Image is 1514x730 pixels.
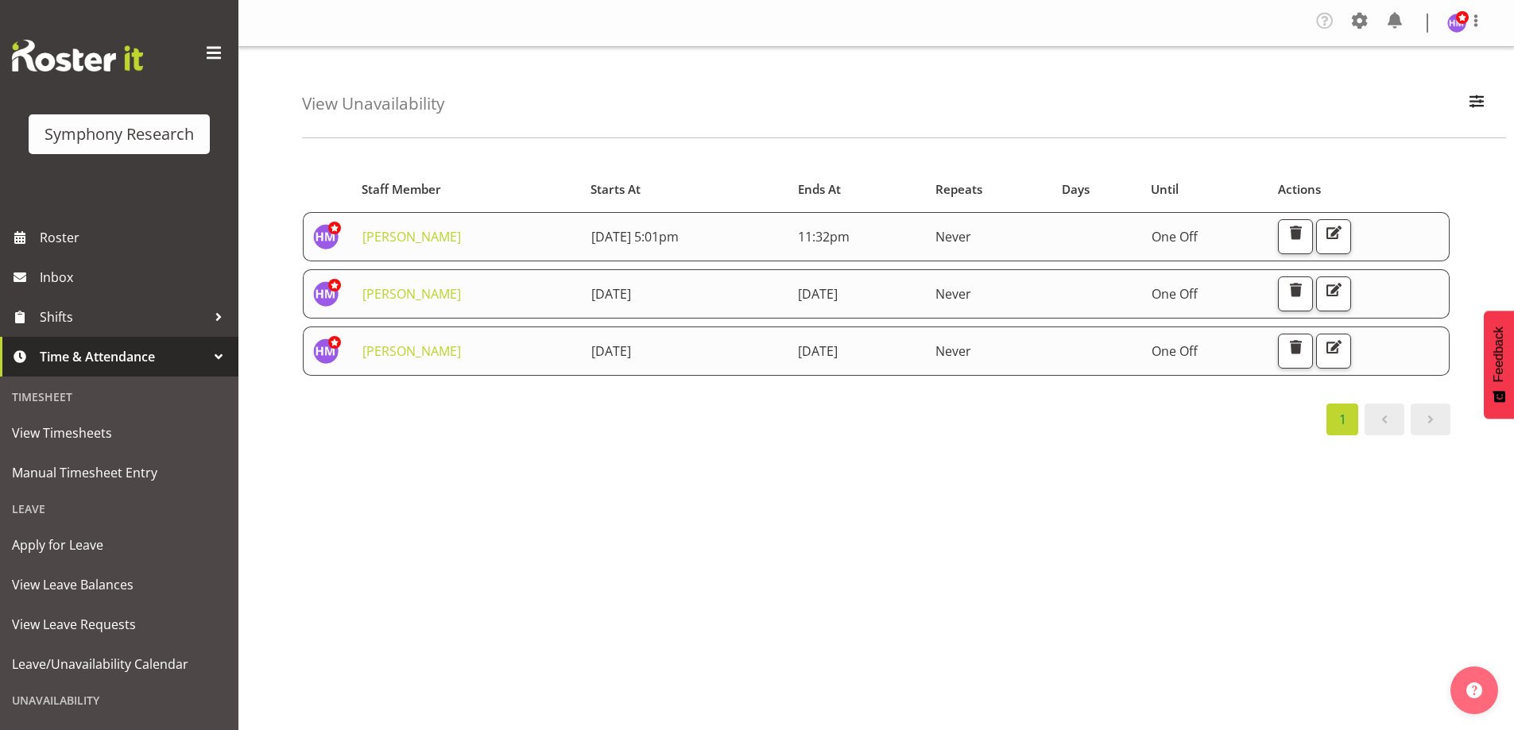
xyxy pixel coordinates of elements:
[1152,342,1198,360] span: One Off
[4,413,234,453] a: View Timesheets
[302,95,444,113] h4: View Unavailability
[40,305,207,329] span: Shifts
[4,644,234,684] a: Leave/Unavailability Calendar
[1316,219,1351,254] button: Edit Unavailability
[591,285,631,303] span: [DATE]
[40,265,230,289] span: Inbox
[591,228,679,245] span: [DATE] 5:01pm
[1316,334,1351,369] button: Edit Unavailability
[4,684,234,716] div: Unavailability
[313,338,339,364] img: hitesh-makan1261.jpg
[935,285,971,303] span: Never
[12,652,227,676] span: Leave/Unavailability Calendar
[798,228,850,245] span: 11:32pm
[1278,219,1313,254] button: Delete Unavailability
[935,342,971,360] span: Never
[12,533,227,557] span: Apply for Leave
[1447,14,1466,33] img: hitesh-makan1261.jpg
[12,421,227,445] span: View Timesheets
[1152,228,1198,245] span: One Off
[1062,180,1133,199] div: Days
[4,453,234,492] a: Manual Timesheet Entry
[1466,682,1482,698] img: help-xxl-2.png
[798,342,838,360] span: [DATE]
[362,180,572,199] div: Staff Member
[362,228,461,245] a: [PERSON_NAME]
[4,492,234,525] div: Leave
[313,281,339,307] img: hitesh-makan1261.jpg
[1151,180,1260,199] div: Until
[798,180,917,199] div: Ends At
[4,565,234,604] a: View Leave Balances
[4,604,234,644] a: View Leave Requests
[1484,311,1514,419] button: Feedback - Show survey
[935,180,1044,199] div: Repeats
[45,122,194,146] div: Symphony Research
[1492,326,1506,382] span: Feedback
[591,342,631,360] span: [DATE]
[40,226,230,249] span: Roster
[313,224,339,249] img: hitesh-makan1261.jpg
[1278,334,1313,369] button: Delete Unavailability
[798,285,838,303] span: [DATE]
[12,461,227,485] span: Manual Timesheet Entry
[362,342,461,360] a: [PERSON_NAME]
[12,573,227,597] span: View Leave Balances
[1278,276,1313,311] button: Delete Unavailability
[1278,180,1441,199] div: Actions
[362,285,461,303] a: [PERSON_NAME]
[40,345,207,369] span: Time & Attendance
[1460,87,1493,122] button: Filter Employees
[1152,285,1198,303] span: One Off
[12,40,143,71] img: Rosterit website logo
[4,525,234,565] a: Apply for Leave
[935,228,971,245] span: Never
[12,612,227,636] span: View Leave Requests
[590,180,780,199] div: Starts At
[1316,276,1351,311] button: Edit Unavailability
[4,380,234,413] div: Timesheet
